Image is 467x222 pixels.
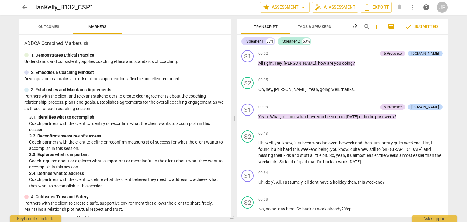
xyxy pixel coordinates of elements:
[338,147,348,152] span: know
[83,40,88,46] span: Assessment is enabled for this document. The competency model is locked and follows the assessmen...
[304,180,310,185] span: all
[356,180,358,185] span: ,
[258,51,268,56] span: 00:02
[344,206,351,211] span: Yep
[283,153,292,158] span: kids
[283,180,285,185] span: I
[294,159,299,164] span: of
[294,140,302,145] span: just
[404,140,421,145] span: weekend
[327,153,329,158] span: .
[334,61,342,66] span: you
[363,23,371,30] span: search
[369,147,377,152] span: still
[301,147,318,152] span: weekend
[363,4,389,11] span: Export
[282,140,292,145] span: know
[308,159,317,164] span: that
[309,87,318,92] span: Yeah
[361,159,362,164] span: .
[333,180,348,185] span: holiday
[385,114,394,119] span: week
[302,206,312,211] span: back
[367,153,378,158] span: easier
[241,104,254,116] div: Change speaker
[264,87,266,92] span: ,
[437,2,448,13] div: JF
[351,206,353,211] span: .
[386,22,396,32] button: Show/Hide comments
[273,61,275,66] span: .
[358,180,366,185] span: this
[29,215,226,221] div: 4. 1. Respects talents and insights
[313,153,322,158] span: little
[24,40,226,47] h3: ADDCA Combined Markers
[317,159,323,164] span: I'm
[421,2,432,13] a: Help
[374,140,380,145] span: Filler word
[296,206,302,211] span: So
[341,206,344,211] span: ?
[273,140,275,145] span: ,
[421,140,423,145] span: .
[21,4,29,11] span: arrow_back
[296,114,307,119] span: what
[29,120,226,133] p: Coach partners with the client to identify or reconfirm what the client wants to accomplish in th...
[31,87,111,93] p: 3. Establishes and Maintains Agreements
[301,180,303,185] span: y
[258,153,274,158] span: missing
[29,176,226,189] p: Coach partners with the client to define what the client believes they need to address to achieve...
[400,21,443,33] button: Review is completed
[317,114,325,119] span: you
[329,147,330,152] span: ,
[322,153,327,158] span: bit
[264,140,265,145] span: ,
[327,206,341,211] span: already
[35,4,94,11] h2: IanKelly_B132_CSP1
[258,78,268,83] span: 00:05
[312,206,317,211] span: at
[282,38,300,44] div: Speaker 2
[285,159,294,164] span: kind
[29,151,226,158] div: 3. 3. Explores what is important
[320,87,331,92] span: going
[299,4,307,11] span: arrow_drop_down
[429,140,431,145] span: ,
[292,153,300,158] span: and
[286,206,294,211] span: here
[264,61,273,66] span: right
[372,140,374,145] span: ,
[265,180,271,185] span: do
[263,4,307,11] span: Assessment
[31,69,94,76] p: 2. Embodies a Coaching Mindset
[382,180,385,185] span: ?
[266,206,272,211] span: no
[405,23,438,30] span: Submitted
[346,114,359,119] span: [DATE]
[423,140,429,145] span: Filler word
[334,153,336,158] span: ,
[339,87,341,92] span: ,
[382,147,424,152] span: [GEOGRAPHIC_DATA]
[424,147,431,152] span: and
[317,206,327,211] span: work
[258,180,264,185] span: Filler word
[350,147,361,152] span: quite
[312,140,328,145] span: working
[310,180,320,185] span: don't
[316,61,318,66] span: ,
[405,23,412,30] span: check
[310,153,313,158] span: a
[258,159,277,164] span: weekends
[274,147,277,152] span: a
[254,24,278,29] span: Transcript
[277,147,283,152] span: bit
[24,93,226,112] p: Partners with the client and relevant stakeholders to create clear agreements about the coaching ...
[303,180,304,185] span: '
[258,206,264,211] span: Filler word
[241,130,254,143] div: Change speaker
[333,159,338,164] span: at
[260,2,310,13] button: Assessment
[331,87,339,92] span: well
[330,147,338,152] span: you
